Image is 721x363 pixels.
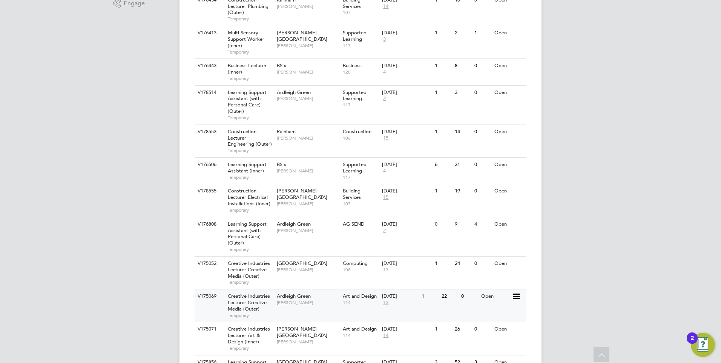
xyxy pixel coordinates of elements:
span: Temporary [228,246,273,252]
div: 1 [433,257,453,271]
span: 13 [382,267,390,273]
button: Open Resource Center, 2 new notifications [691,333,715,357]
div: [DATE] [382,89,431,96]
span: Supported Learning [343,29,367,42]
span: Temporary [228,75,273,82]
span: 117 [343,43,379,49]
div: [DATE] [382,260,431,267]
span: 108 [343,267,379,273]
span: [PERSON_NAME] [277,201,339,207]
div: 14 [453,125,472,139]
div: Open [492,158,525,172]
span: Engage [124,0,145,7]
span: [PERSON_NAME] [277,43,339,49]
span: Temporary [228,345,273,351]
span: 107 [343,201,379,207]
div: 1 [420,289,439,303]
span: BSix [277,62,286,69]
div: 6 [433,158,453,172]
span: [PERSON_NAME] [277,95,339,102]
div: V178555 [196,184,222,198]
div: 9 [453,217,472,231]
div: 1 [472,26,492,40]
span: Temporary [228,49,273,55]
div: 1 [433,59,453,73]
span: Creative Industries Lecturer Creative Media (Outer) [228,293,270,312]
div: V178514 [196,86,222,100]
div: 1 [433,184,453,198]
div: Open [479,289,512,303]
span: BSix [277,161,286,168]
span: Temporary [228,174,273,180]
span: Construction [343,128,371,135]
div: 1 [433,322,453,336]
div: 24 [453,257,472,271]
div: 4 [472,217,492,231]
span: 3 [382,36,387,43]
span: 117 [343,174,379,180]
span: 4 [382,69,387,75]
span: Building Services [343,188,361,200]
div: Open [492,184,525,198]
div: Open [492,26,525,40]
span: [PERSON_NAME][GEOGRAPHIC_DATA] [277,326,327,338]
div: 26 [453,322,472,336]
span: Learning Support Assistant (with Personal Care) (Outer) [228,221,267,246]
span: [PERSON_NAME][GEOGRAPHIC_DATA] [277,188,327,200]
span: [PERSON_NAME] [277,69,339,75]
span: Business Lecturer (Inner) [228,62,267,75]
span: Ardleigh Green [277,89,311,95]
span: 15 [382,135,390,142]
div: 2 [453,26,472,40]
span: [PERSON_NAME] [277,135,339,141]
span: Temporary [228,115,273,121]
span: Learning Support Assistant (Inner) [228,161,267,174]
div: 0 [472,125,492,139]
div: Open [492,322,525,336]
div: [DATE] [382,293,418,300]
span: Art and Design [343,293,377,299]
span: Temporary [228,312,273,318]
div: 2 [690,338,694,348]
div: Open [492,125,525,139]
span: 15 [382,194,390,201]
div: [DATE] [382,30,431,36]
span: 4 [382,168,387,174]
span: Construction Lecturer Electrical Installations (Inner) [228,188,270,207]
div: V176443 [196,59,222,73]
div: V176808 [196,217,222,231]
span: 2 [382,95,387,102]
div: Open [492,257,525,271]
div: [DATE] [382,221,431,228]
span: Art and Design [343,326,377,332]
div: 0 [472,322,492,336]
div: [DATE] [382,63,431,69]
span: [PERSON_NAME] [277,3,339,9]
span: 14 [382,332,390,339]
div: [DATE] [382,162,431,168]
span: Multi-Sensory Support Worker (Inner) [228,29,264,49]
span: Creative Industries Lecturer Art & Design (Inner) [228,326,270,345]
span: Supported Learning [343,89,367,102]
span: 107 [343,9,379,15]
div: 0 [459,289,479,303]
div: V178553 [196,125,222,139]
div: V175071 [196,322,222,336]
span: AG SEND [343,221,365,227]
span: Supported Learning [343,161,367,174]
span: Ardleigh Green [277,293,311,299]
span: Business [343,62,362,69]
span: [PERSON_NAME] [277,267,339,273]
span: [PERSON_NAME] [277,339,339,345]
div: 0 [472,158,492,172]
span: Learning Support Assistant (with Personal Care) (Outer) [228,89,267,115]
div: Open [492,59,525,73]
span: 114 [343,332,379,338]
div: 0 [472,86,492,100]
div: 8 [453,59,472,73]
span: Creative Industries Lecturer Creative Media (Outer) [228,260,270,279]
div: 0 [433,217,453,231]
div: [DATE] [382,326,431,332]
span: 114 [343,300,379,306]
span: Ardleigh Green [277,221,311,227]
